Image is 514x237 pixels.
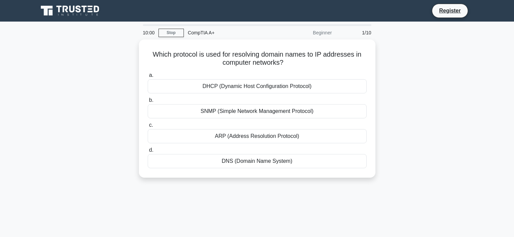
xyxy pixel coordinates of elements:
[147,50,367,67] h5: Which protocol is used for resolving domain names to IP addresses in computer networks?
[148,104,367,118] div: SNMP (Simple Network Management Protocol)
[148,129,367,143] div: ARP (Address Resolution Protocol)
[435,6,465,15] a: Register
[336,26,375,39] div: 1/10
[149,147,153,153] span: d.
[184,26,277,39] div: CompTIA A+
[149,72,153,78] span: a.
[158,29,184,37] a: Stop
[148,154,367,168] div: DNS (Domain Name System)
[277,26,336,39] div: Beginner
[148,79,367,93] div: DHCP (Dynamic Host Configuration Protocol)
[139,26,158,39] div: 10:00
[149,97,153,103] span: b.
[149,122,153,128] span: c.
